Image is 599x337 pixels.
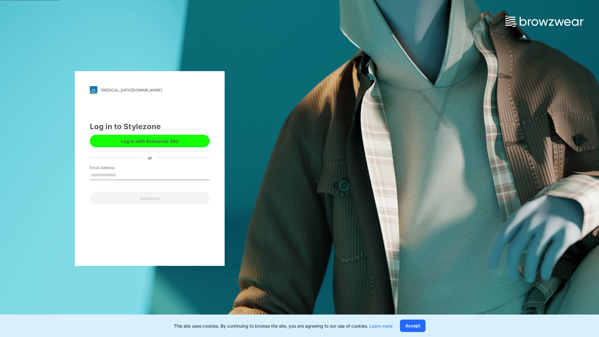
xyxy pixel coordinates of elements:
[505,16,583,27] img: browzwear-logo.73288ffb.svg
[90,165,134,171] label: Email Address
[90,86,97,94] img: svg+xml;base64,PHN2ZyB3aWR0aD0iMjgiIGhlaWdodD0iMjgiIHZpZXdCb3g9IjAgMCAyOCAyOCIgZmlsbD0ibm9uZSIgeG...
[143,154,157,161] div: or
[400,320,426,332] button: Accept
[90,135,210,147] button: Log in with Enterprise SSO
[90,86,210,94] a: [MEDICAL_DATA][DOMAIN_NAME]
[90,121,210,132] div: Log in to Stylezone
[101,88,162,92] div: [MEDICAL_DATA][DOMAIN_NAME]
[174,323,392,329] p: This site uses cookies. By continuing to browse the site, you are agreeing to our use of cookies.
[369,323,392,329] a: Learn more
